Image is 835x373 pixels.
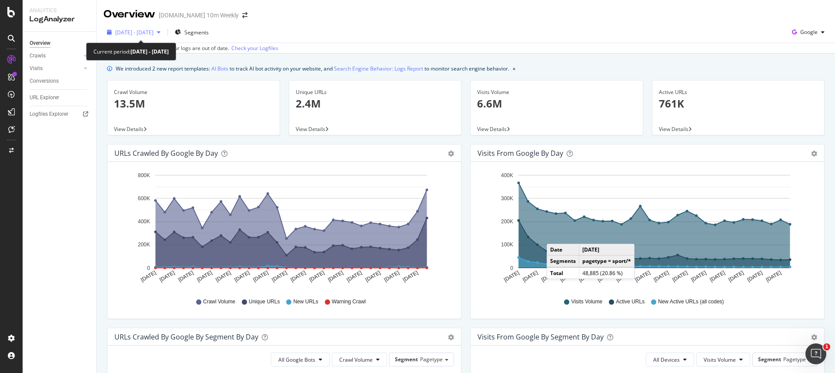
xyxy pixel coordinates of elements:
[334,64,423,73] a: Search Engine Behavior: Logs Report
[477,88,636,96] div: Visits Volume
[138,195,150,202] text: 600K
[196,269,213,283] text: [DATE]
[510,265,513,271] text: 0
[402,269,419,283] text: [DATE]
[658,298,724,306] span: New Active URLs (all codes)
[234,269,251,283] text: [DATE]
[704,356,736,363] span: Visits Volume
[242,12,247,18] div: arrow-right-arrow-left
[308,269,326,283] text: [DATE]
[203,298,235,306] span: Crawl Volume
[271,269,288,283] text: [DATE]
[30,39,50,48] div: Overview
[30,77,90,86] a: Conversions
[547,267,579,279] td: Total
[501,218,513,225] text: 200K
[659,125,688,133] span: View Details
[249,298,280,306] span: Unique URLs
[477,96,636,111] p: 6.6M
[501,172,513,178] text: 400K
[114,96,273,111] p: 13.5M
[114,169,454,290] div: A chart.
[579,255,635,267] td: pagetype = sport/*
[634,269,651,283] text: [DATE]
[448,334,454,340] div: gear
[571,298,602,306] span: Visits Volume
[171,25,212,39] button: Segments
[811,151,817,157] div: gear
[501,195,513,202] text: 300K
[339,356,373,363] span: Crawl Volume
[383,269,401,283] text: [DATE]
[271,353,330,366] button: All Google Bots
[728,269,745,283] text: [DATE]
[30,7,89,14] div: Analytics
[30,77,59,86] div: Conversions
[395,356,418,363] span: Segment
[653,269,670,283] text: [DATE]
[30,39,90,48] a: Overview
[653,356,680,363] span: All Devices
[478,169,817,290] svg: A chart.
[783,356,806,363] span: Pagetype
[296,125,325,133] span: View Details
[448,151,454,157] div: gear
[30,64,43,73] div: Visits
[671,269,689,283] text: [DATE]
[364,269,382,283] text: [DATE]
[30,51,81,60] a: Crawls
[138,218,150,225] text: 400K
[765,269,782,283] text: [DATE]
[788,25,828,39] button: Google
[579,244,635,255] td: [DATE]
[823,343,830,350] span: 1
[184,29,209,36] span: Segments
[168,44,229,52] div: Your logs are out of date.
[547,255,579,267] td: Segments
[503,269,520,283] text: [DATE]
[478,149,563,158] div: Visits from Google by day
[690,269,708,283] text: [DATE]
[107,44,278,52] div: Last update
[114,149,218,158] div: URLs Crawled by Google by day
[104,7,155,22] div: Overview
[30,64,81,73] a: Visits
[805,343,826,364] iframe: Intercom live chat
[30,93,90,102] a: URL Explorer
[290,269,307,283] text: [DATE]
[478,333,604,341] div: Visits from Google By Segment By Day
[521,269,539,283] text: [DATE]
[115,29,154,36] span: [DATE] - [DATE]
[116,64,509,73] div: We introduced 2 new report templates: to track AI bot activity on your website, and to monitor se...
[296,88,455,96] div: Unique URLs
[579,267,635,279] td: 48,885 (20.86 %)
[547,244,579,255] td: Date
[30,51,46,60] div: Crawls
[296,96,455,111] p: 2.4M
[104,25,164,39] button: [DATE] - [DATE]
[30,110,68,119] div: Logfiles Explorer
[130,48,169,55] b: [DATE] - [DATE]
[114,88,273,96] div: Crawl Volume
[327,269,344,283] text: [DATE]
[158,269,176,283] text: [DATE]
[177,269,194,283] text: [DATE]
[332,298,366,306] span: Warning Crawl
[332,353,387,366] button: Crawl Volume
[138,172,150,178] text: 800K
[800,28,818,36] span: Google
[30,14,89,24] div: LogAnalyzer
[211,64,228,73] a: AI Bots
[746,269,764,283] text: [DATE]
[758,356,781,363] span: Segment
[811,334,817,340] div: gear
[114,333,258,341] div: URLs Crawled by Google By Segment By Day
[709,269,726,283] text: [DATE]
[501,242,513,248] text: 100K
[30,110,90,119] a: Logfiles Explorer
[114,125,144,133] span: View Details
[511,62,518,75] button: close banner
[278,356,315,363] span: All Google Bots
[147,265,150,271] text: 0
